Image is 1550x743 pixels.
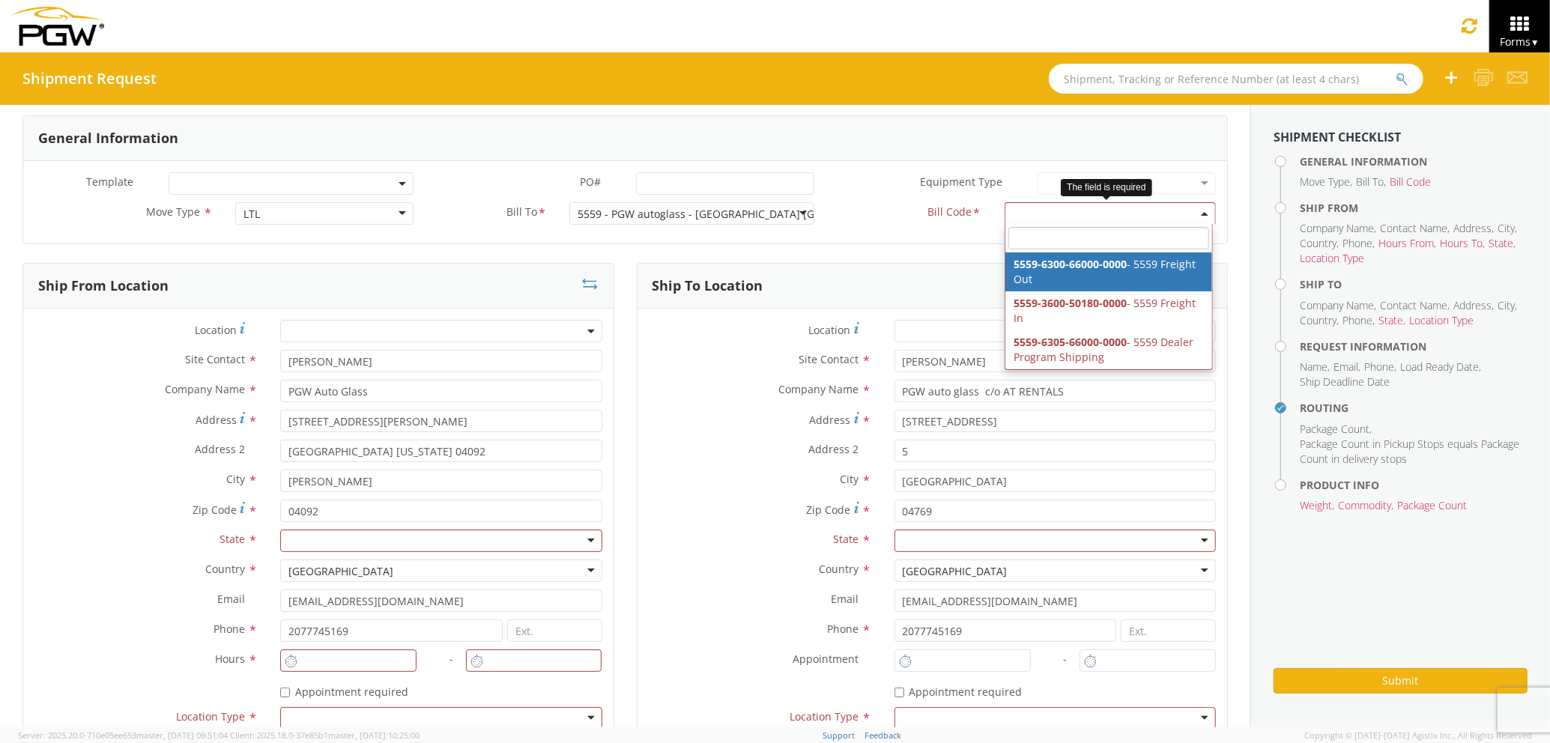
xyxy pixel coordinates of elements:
input: Ext. [507,619,602,642]
span: Ship Deadline Date [1300,374,1390,389]
span: master, [DATE] 09:51:04 [136,730,228,741]
li: , [1300,422,1372,437]
span: Bill To [506,204,537,222]
span: Bill To [1356,175,1384,189]
span: Client: 2025.18.0-37e85b1 [230,730,420,741]
span: Name [1300,360,1328,374]
li: , [1378,313,1405,328]
span: Address [1453,221,1492,235]
li: , [1300,360,1330,374]
span: Load Ready Date [1400,360,1479,374]
h4: Ship From [1300,202,1528,213]
span: Location [195,323,237,337]
li: , [1342,236,1375,251]
input: Ext. [1121,619,1216,642]
span: Commodity [1338,498,1391,512]
span: - 5559 Dealer Program Shipping [1014,335,1194,364]
span: Company Name [1300,298,1374,312]
h3: Ship From Location [38,279,169,294]
div: LTL [243,207,260,222]
span: Email [1333,360,1358,374]
h4: Routing [1300,402,1528,413]
div: [GEOGRAPHIC_DATA] [903,564,1008,579]
span: City [1498,221,1515,235]
span: Zip Code [807,503,851,517]
input: Appointment required [894,688,904,697]
span: State [220,532,245,546]
span: Location Type [176,709,245,724]
span: Company Name [1300,221,1374,235]
span: - [449,652,453,666]
strong: Shipment Checklist [1274,129,1401,145]
span: Server: 2025.20.0-710e05ee653 [18,730,228,741]
span: Address 2 [195,442,245,456]
span: Package Count [1397,498,1467,512]
div: The field is required [1061,179,1151,196]
div: [GEOGRAPHIC_DATA] [288,564,393,579]
span: - 5559 Freight In [1014,296,1196,325]
span: State [1489,236,1513,250]
li: , [1333,360,1360,374]
li: , [1378,236,1436,251]
span: Contact Name [1380,221,1447,235]
span: Appointment [793,652,859,666]
span: State [1378,313,1403,327]
span: Hours From [1378,236,1434,250]
a: Feedback [865,730,901,741]
span: Email [217,592,245,606]
h4: Ship To [1300,279,1528,290]
div: 5559 - PGW autoglass - [GEOGRAPHIC_DATA] [GEOGRAPHIC_DATA] [578,207,908,222]
li: , [1300,236,1339,251]
li: , [1400,360,1481,374]
span: Phone [1342,313,1372,327]
span: - 5559 Freight Out [1014,257,1196,286]
span: Country [820,562,859,576]
h4: Shipment Request [22,70,157,87]
input: Shipment, Tracking or Reference Number (at least 4 chars) [1049,64,1423,94]
span: Forms [1500,34,1540,49]
span: Move Type [1300,175,1350,189]
span: PO# [580,175,601,189]
span: Phone [828,622,859,636]
li: , [1338,498,1393,513]
span: - [1063,652,1067,666]
li: , [1440,236,1485,251]
span: Weight [1300,498,1332,512]
span: 5559-6305-66000-0000 [1014,335,1127,349]
span: Bill Code [928,204,972,222]
li: , [1380,298,1450,313]
span: City [841,472,859,486]
a: Support [823,730,855,741]
span: City [1498,298,1515,312]
li: , [1300,498,1334,513]
span: Bill Code [1390,175,1431,189]
li: , [1342,313,1375,328]
li: , [1489,236,1516,251]
span: Country [1300,313,1336,327]
span: Move Type [146,204,200,219]
li: , [1498,298,1517,313]
li: , [1453,298,1494,313]
span: Package Count in Pickup Stops equals Package Count in delivery stops [1300,437,1519,466]
img: pgw-form-logo-1aaa8060b1cc70fad034.png [11,7,104,46]
span: Hours [215,652,245,666]
li: , [1300,175,1352,189]
h4: General Information [1300,156,1528,167]
span: Location Type [1300,251,1364,265]
span: Location Type [1409,313,1474,327]
button: Submit [1274,668,1528,694]
span: City [226,472,245,486]
span: Company Name [165,382,245,396]
span: Email [832,592,859,606]
li: , [1453,221,1494,236]
li: , [1356,175,1386,189]
li: , [1380,221,1450,236]
span: Package Count [1300,422,1369,436]
input: Appointment required [280,688,290,697]
span: Address 2 [809,442,859,456]
li: , [1300,313,1339,328]
li: , [1300,298,1376,313]
label: Appointment required [894,682,1026,700]
span: State [834,532,859,546]
h3: General Information [38,131,178,146]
